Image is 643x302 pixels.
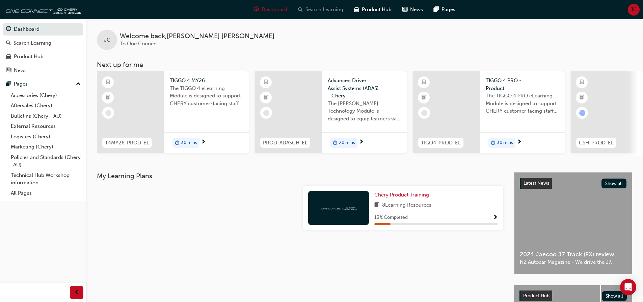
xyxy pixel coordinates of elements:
[8,121,83,132] a: External Resources
[6,68,11,74] span: news-icon
[3,78,83,90] button: Pages
[422,93,426,102] span: booktick-icon
[181,139,197,147] span: 30 mins
[520,258,626,266] span: NZ Autocar Magazine - We drive the J7.
[8,188,83,199] a: All Pages
[413,71,565,153] a: TIGO4-PROD-ELTIGGO 4 PRO - ProductThe TIGGO 4 PRO eLearning Module is designed to support CHERY c...
[14,67,27,74] div: News
[579,110,585,116] span: learningRecordVerb_ATTEMPT-icon
[74,288,79,297] span: prev-icon
[421,110,427,116] span: learningRecordVerb_NONE-icon
[520,178,626,189] a: Latest NewsShow all
[6,40,11,46] span: search-icon
[14,80,28,88] div: Pages
[579,139,614,147] span: CSH-PROD-EL
[491,139,495,147] span: duration-icon
[3,23,83,36] a: Dashboard
[3,37,83,49] a: Search Learning
[293,3,349,17] a: search-iconSearch Learning
[106,78,110,87] span: learningResourceType_ELEARNING-icon
[254,5,259,14] span: guage-icon
[14,53,44,61] div: Product Hub
[486,77,559,92] span: TIGGO 4 PRO - Product
[428,3,461,17] a: pages-iconPages
[248,3,293,17] a: guage-iconDashboard
[3,3,81,16] img: oneconnect
[8,142,83,152] a: Marketing (Chery)
[14,39,51,47] div: Search Learning
[8,170,83,188] a: Technical Hub Workshop information
[517,139,522,145] span: next-icon
[8,152,83,170] a: Policies and Standards (Chery -AU)
[620,279,636,295] div: Open Intercom Messenger
[201,139,206,145] span: next-icon
[349,3,397,17] a: car-iconProduct Hub
[105,139,149,147] span: T4MY26-PROD-EL
[170,77,243,85] span: TIGGO 4 MY26
[264,78,268,87] span: learningResourceType_ELEARNING-icon
[6,54,11,60] span: car-icon
[333,139,338,147] span: duration-icon
[354,5,359,14] span: car-icon
[382,201,431,210] span: 8 Learning Resources
[374,192,429,198] span: Chery Product Training
[106,93,110,102] span: booktick-icon
[628,4,640,16] button: JC
[298,5,303,14] span: search-icon
[263,110,269,116] span: learningRecordVerb_NONE-icon
[86,61,643,69] h3: Next up for me
[6,81,11,87] span: pages-icon
[120,32,274,40] span: Welcome back , [PERSON_NAME] [PERSON_NAME]
[105,110,111,116] span: learningRecordVerb_NONE-icon
[97,71,249,153] a: T4MY26-PROD-ELTIGGO 4 MY26The TIGGO 4 eLearning Module is designed to support CHERY customer-faci...
[580,93,584,102] span: booktick-icon
[434,5,439,14] span: pages-icon
[374,201,379,210] span: book-icon
[397,3,428,17] a: news-iconNews
[523,293,550,299] span: Product Hub
[175,139,180,147] span: duration-icon
[263,139,307,147] span: PROD-ADASCH-EL
[255,71,407,153] a: PROD-ADASCH-ELAdvanced Driver Assist Systems (ADAS) - CheryThe [PERSON_NAME] Technology Module is...
[320,205,357,211] img: oneconnect
[441,6,455,14] span: Pages
[580,78,584,87] span: learningResourceType_ELEARNING-icon
[76,80,81,89] span: up-icon
[6,26,11,32] span: guage-icon
[305,6,343,14] span: Search Learning
[104,36,110,44] span: JC
[8,132,83,142] a: Logistics (Chery)
[8,100,83,111] a: Aftersales (Chery)
[3,50,83,63] a: Product Hub
[328,100,401,123] span: The [PERSON_NAME] Technology Module is designed to equip learners with essential knowledge about ...
[486,92,559,115] span: The TIGGO 4 PRO eLearning Module is designed to support CHERY customer facing staff with the prod...
[514,172,632,274] a: Latest NewsShow all2024 Jaecoo J7 Track (EX) reviewNZ Autocar Magazine - We drive the J7.
[493,215,498,221] span: Show Progress
[497,139,513,147] span: 30 mins
[402,5,407,14] span: news-icon
[264,93,268,102] span: booktick-icon
[328,77,401,100] span: Advanced Driver Assist Systems (ADAS) - Chery
[601,179,627,188] button: Show all
[524,180,549,186] span: Latest News
[170,85,243,108] span: The TIGGO 4 eLearning Module is designed to support CHERY customer-facing staff with the product ...
[8,111,83,121] a: Bulletins (Chery - AU)
[97,172,503,180] h3: My Learning Plans
[8,90,83,101] a: Accessories (Chery)
[3,64,83,77] a: News
[339,139,355,147] span: 20 mins
[374,214,408,222] span: 13 % Completed
[374,191,432,199] a: Chery Product Training
[120,41,158,47] span: To One Connect
[410,6,423,14] span: News
[602,291,627,301] button: Show all
[519,291,627,301] a: Product HubShow all
[520,251,626,258] span: 2024 Jaecoo J7 Track (EX) review
[3,22,83,78] button: DashboardSearch LearningProduct HubNews
[421,139,461,147] span: TIGO4-PROD-EL
[262,6,287,14] span: Dashboard
[362,6,392,14] span: Product Hub
[493,213,498,222] button: Show Progress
